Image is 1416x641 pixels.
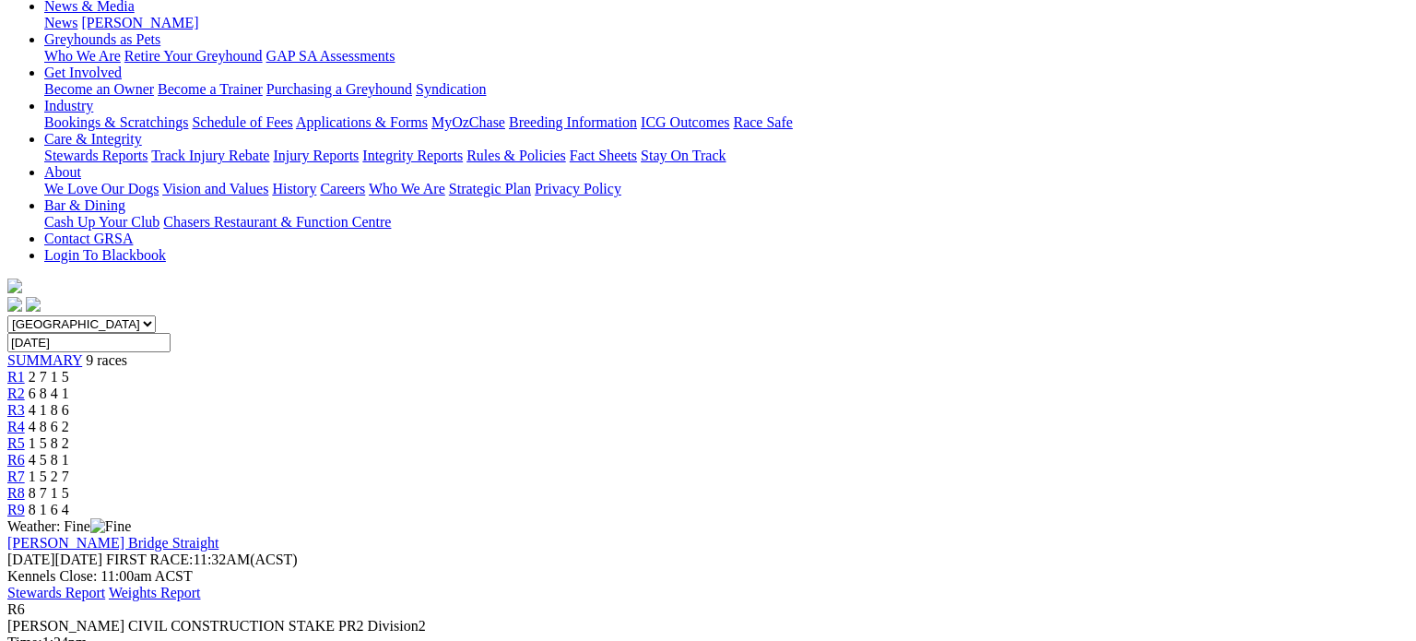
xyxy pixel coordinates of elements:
a: Who We Are [369,181,445,196]
a: ICG Outcomes [641,114,729,130]
div: Industry [44,114,1395,131]
a: R9 [7,502,25,517]
a: Privacy Policy [535,181,621,196]
span: [DATE] [7,552,102,567]
span: 4 1 8 6 [29,402,69,418]
a: Applications & Forms [296,114,428,130]
div: Get Involved [44,81,1395,98]
input: Select date [7,333,171,352]
a: Breeding Information [509,114,637,130]
a: Purchasing a Greyhound [266,81,412,97]
a: R5 [7,435,25,451]
div: News & Media [44,15,1395,31]
span: 9 races [86,352,127,368]
a: R6 [7,452,25,468]
a: MyOzChase [431,114,505,130]
a: History [272,181,316,196]
a: SUMMARY [7,352,82,368]
div: Kennels Close: 11:00am ACST [7,568,1395,585]
a: R1 [7,369,25,385]
span: Weather: Fine [7,518,131,534]
a: Who We Are [44,48,121,64]
div: Bar & Dining [44,214,1395,231]
span: 6 8 4 1 [29,386,69,401]
span: R6 [7,601,25,617]
span: 8 7 1 5 [29,485,69,501]
span: [DATE] [7,552,55,567]
span: 8 1 6 4 [29,502,69,517]
a: Login To Blackbook [44,247,166,263]
a: We Love Our Dogs [44,181,159,196]
a: Vision and Values [162,181,268,196]
a: Greyhounds as Pets [44,31,160,47]
a: Integrity Reports [362,148,463,163]
a: [PERSON_NAME] Bridge Straight [7,535,218,551]
a: Cash Up Your Club [44,214,159,230]
a: Syndication [416,81,486,97]
span: 1 5 8 2 [29,435,69,451]
a: Contact GRSA [44,231,133,246]
span: 11:32AM(ACST) [106,552,298,567]
a: R7 [7,469,25,484]
a: R8 [7,485,25,501]
a: Rules & Policies [466,148,566,163]
a: Retire Your Greyhound [124,48,263,64]
a: Bar & Dining [44,197,125,213]
a: Careers [320,181,365,196]
div: About [44,181,1395,197]
img: facebook.svg [7,297,22,312]
a: [PERSON_NAME] [81,15,198,30]
a: Industry [44,98,93,113]
span: 4 8 6 2 [29,419,69,434]
div: Greyhounds as Pets [44,48,1395,65]
a: Injury Reports [273,148,359,163]
a: Stewards Report [7,585,105,600]
div: Care & Integrity [44,148,1395,164]
a: R2 [7,386,25,401]
a: Chasers Restaurant & Function Centre [163,214,391,230]
span: 2 7 1 5 [29,369,69,385]
a: Become an Owner [44,81,154,97]
img: Fine [90,518,131,535]
img: logo-grsa-white.png [7,279,22,293]
span: 1 5 2 7 [29,469,69,484]
a: Weights Report [109,585,201,600]
a: Track Injury Rebate [151,148,269,163]
a: GAP SA Assessments [266,48,395,64]
a: R4 [7,419,25,434]
span: 4 5 8 1 [29,452,69,468]
a: Get Involved [44,65,122,80]
a: Race Safe [733,114,792,130]
a: Fact Sheets [570,148,637,163]
a: Stewards Reports [44,148,147,163]
a: Stay On Track [641,148,726,163]
div: [PERSON_NAME] CIVIL CONSTRUCTION STAKE PR2 Division2 [7,618,1395,635]
a: Bookings & Scratchings [44,114,188,130]
span: FIRST RACE: [106,552,193,567]
a: About [44,164,81,180]
a: News [44,15,77,30]
a: Become a Trainer [158,81,263,97]
a: R3 [7,402,25,418]
a: Care & Integrity [44,131,142,147]
img: twitter.svg [26,297,41,312]
a: Schedule of Fees [192,114,292,130]
a: Strategic Plan [449,181,531,196]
